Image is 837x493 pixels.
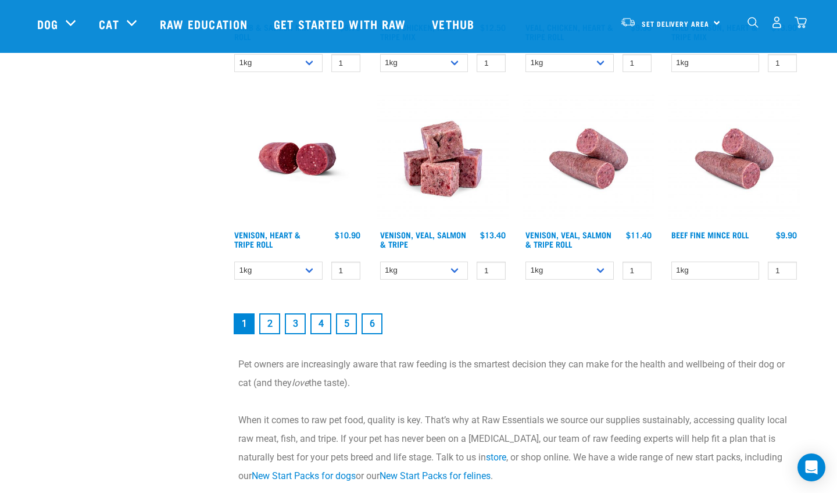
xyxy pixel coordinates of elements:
[292,377,309,388] em: love
[768,262,797,280] input: 1
[642,22,709,26] span: Set Delivery Area
[768,54,797,72] input: 1
[238,355,793,392] p: Pet owners are increasingly aware that raw feeding is the smartest decision they can make for the...
[623,54,652,72] input: 1
[259,313,280,334] a: Goto page 2
[420,1,489,47] a: Vethub
[668,93,800,225] img: Venison Veal Salmon Tripe 1651
[331,262,360,280] input: 1
[525,233,611,246] a: Venison, Veal, Salmon & Tripe Roll
[262,1,420,47] a: Get started with Raw
[477,54,506,72] input: 1
[231,311,800,337] nav: pagination
[477,262,506,280] input: 1
[331,54,360,72] input: 1
[620,17,636,27] img: van-moving.png
[380,233,466,246] a: Venison, Veal, Salmon & Tripe
[336,313,357,334] a: Goto page 5
[362,313,382,334] a: Goto page 6
[626,230,652,240] div: $11.40
[671,233,749,237] a: Beef Fine Mince Roll
[380,470,491,481] a: New Start Packs for felines
[335,230,360,240] div: $10.90
[795,16,807,28] img: home-icon@2x.png
[377,93,509,225] img: Venison Veal Salmon Tripe 1621
[238,411,793,485] p: When it comes to raw pet food, quality is key. That’s why at Raw Essentials we source our supplie...
[776,230,797,240] div: $9.90
[797,453,825,481] div: Open Intercom Messenger
[231,93,363,225] img: Raw Essentials Venison Heart & Tripe Hypoallergenic Raw Pet Food Bulk Roll Unwrapped
[771,16,783,28] img: user.png
[623,262,652,280] input: 1
[99,15,119,33] a: Cat
[480,230,506,240] div: $13.40
[747,17,759,28] img: home-icon-1@2x.png
[234,313,255,334] a: Page 1
[234,233,301,246] a: Venison, Heart & Tripe Roll
[252,470,356,481] a: New Start Packs for dogs
[486,452,506,463] a: store
[37,15,58,33] a: Dog
[310,313,331,334] a: Goto page 4
[523,93,654,225] img: Venison Veal Salmon Tripe 1651
[148,1,262,47] a: Raw Education
[285,313,306,334] a: Goto page 3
